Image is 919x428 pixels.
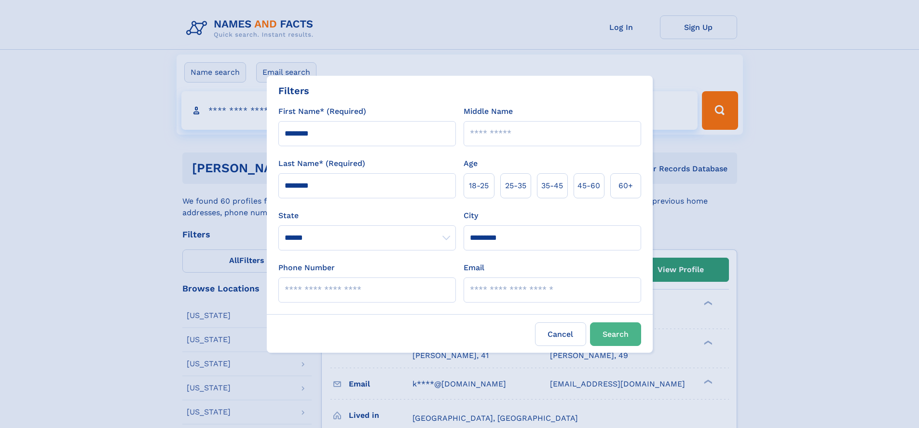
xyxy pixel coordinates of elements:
[464,158,478,169] label: Age
[278,210,456,221] label: State
[590,322,641,346] button: Search
[278,262,335,274] label: Phone Number
[541,180,563,192] span: 35‑45
[535,322,586,346] label: Cancel
[505,180,526,192] span: 25‑35
[464,262,484,274] label: Email
[469,180,489,192] span: 18‑25
[618,180,633,192] span: 60+
[278,83,309,98] div: Filters
[464,210,478,221] label: City
[464,106,513,117] label: Middle Name
[278,106,366,117] label: First Name* (Required)
[278,158,365,169] label: Last Name* (Required)
[577,180,600,192] span: 45‑60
